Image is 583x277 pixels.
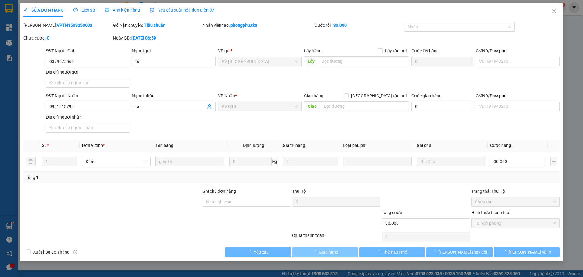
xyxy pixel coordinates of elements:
[509,249,551,255] span: [PERSON_NAME] và In
[150,8,214,12] span: Yêu cầu xuất hóa đơn điện tử
[26,157,36,166] button: delete
[57,23,254,30] li: Hotline: 1900 8153
[8,8,38,38] img: logo.jpg
[46,123,129,133] input: Địa chỉ của người nhận
[417,157,485,166] input: Ghi Chú
[144,23,165,28] b: Tiêu chuẩn
[490,143,511,148] span: Cước hàng
[552,9,557,14] span: close
[23,22,112,29] div: [PERSON_NAME]:
[132,47,215,54] div: Người gửi
[426,247,492,257] button: [PERSON_NAME] thay đổi
[304,93,323,98] span: Giao hàng
[243,143,264,148] span: Định lượng
[46,47,129,54] div: SĐT Người Gửi
[82,143,105,148] span: Đơn vị tính
[73,8,95,12] span: Lịch sử
[203,22,313,29] div: Nhân viên tạo:
[23,35,112,41] div: Chưa cước :
[414,140,488,151] th: Ghi chú
[46,69,129,75] div: Địa chỉ người gửi
[203,197,291,207] input: Ghi chú đơn hàng
[155,157,224,166] input: VD: Bàn, Ghế
[411,93,442,98] label: Cước giao hàng
[247,250,254,254] span: loading
[304,56,318,66] span: Lấy
[476,92,559,99] div: CMND/Passport
[46,78,129,88] input: Địa chỉ của người gửi
[340,140,414,151] th: Loại phụ phí
[105,8,109,12] span: picture
[225,247,291,257] button: Yêu cầu
[203,189,236,194] label: Ghi chú đơn hàng
[411,57,473,66] input: Cước lấy hàng
[86,157,147,166] span: Khác
[349,92,409,99] span: [GEOGRAPHIC_DATA] tận nơi
[411,102,473,111] input: Cước giao hàng
[304,48,322,53] span: Lấy hàng
[113,22,201,29] div: Gói vận chuyển:
[73,250,77,254] span: info-circle
[359,247,425,257] button: Thêm ĐH mới
[230,23,257,28] b: phongphu.tkn
[546,3,563,20] button: Close
[312,250,319,254] span: loading
[113,35,201,41] div: Ngày GD:
[254,249,269,255] span: Yêu cầu
[318,56,409,66] input: Dọc đường
[471,188,560,195] div: Trạng thái Thu Hộ
[292,189,306,194] span: Thu Hộ
[272,157,278,166] span: kg
[283,143,305,148] span: Giá trị hàng
[207,104,212,109] span: user-add
[494,247,560,257] button: [PERSON_NAME] và In
[383,249,408,255] span: Thêm ĐH mới
[291,232,381,243] div: Chưa thanh toán
[550,157,557,166] button: plus
[31,249,72,255] span: Xuất hóa đơn hàng
[475,219,556,228] span: Tại văn phòng
[57,23,92,28] b: VPTN1509250003
[304,101,320,111] span: Giao
[222,102,298,111] span: PV Q10
[218,47,302,54] div: VP gửi
[315,22,403,29] div: Cước rồi :
[46,114,129,120] div: Địa chỉ người nhận
[46,92,129,99] div: SĐT Người Nhận
[292,247,358,257] button: Giao hàng
[105,8,140,12] span: Ảnh kiện hàng
[23,8,28,12] span: edit
[502,250,509,254] span: loading
[42,143,47,148] span: SL
[411,48,439,53] label: Cước lấy hàng
[320,101,409,111] input: Dọc đường
[73,8,78,12] span: clock-circle
[383,47,409,54] span: Lấy tận nơi
[131,36,156,40] b: [DATE] 06:59
[476,47,559,54] div: CMND/Passport
[376,250,383,254] span: loading
[432,250,438,254] span: loading
[475,197,556,206] span: Chưa thu
[319,249,338,255] span: Giao hàng
[23,8,64,12] span: SỬA ĐƠN HÀNG
[283,157,338,166] input: 0
[8,44,56,54] b: GỬI : PV Q10
[218,93,235,98] span: VP Nhận
[438,249,487,255] span: [PERSON_NAME] thay đổi
[26,174,225,181] div: Tổng: 1
[382,210,402,215] span: Tổng cước
[47,36,49,40] b: 0
[222,57,298,66] span: PV Tây Ninh
[471,210,512,215] label: Hình thức thanh toán
[333,23,347,28] b: 30.000
[155,143,173,148] span: Tên hàng
[150,8,155,13] img: icon
[132,92,215,99] div: Người nhận
[57,15,254,23] li: [STREET_ADDRESS][PERSON_NAME]. [GEOGRAPHIC_DATA], Tỉnh [GEOGRAPHIC_DATA]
